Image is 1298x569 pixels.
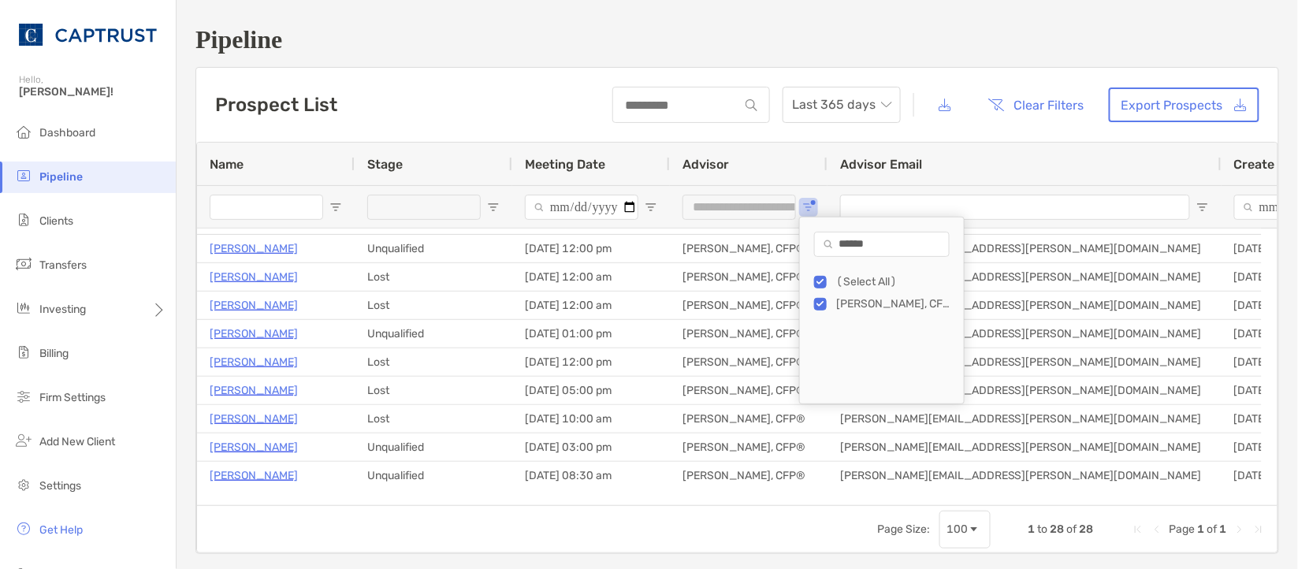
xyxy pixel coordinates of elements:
span: Advisor [682,157,729,172]
div: [PERSON_NAME], CFP® [670,377,828,404]
span: Clients [39,214,73,228]
img: dashboard icon [14,122,33,141]
a: Export Prospects [1109,87,1259,122]
span: Transfers [39,258,87,272]
span: Last 365 days [792,87,891,122]
h1: Pipeline [195,25,1279,54]
div: [PERSON_NAME], CFP® [670,405,828,433]
div: [PERSON_NAME], CFP® [670,348,828,376]
span: Page [1170,523,1196,536]
div: Column Filter [799,217,965,404]
span: Get Help [39,523,83,537]
a: [PERSON_NAME] [210,239,298,258]
span: 1 [1028,523,1036,536]
span: 1 [1220,523,1227,536]
div: Unqualified [355,235,512,262]
div: [PERSON_NAME][EMAIL_ADDRESS][PERSON_NAME][DOMAIN_NAME] [828,348,1222,376]
div: [PERSON_NAME], CFP® [836,297,954,311]
div: First Page [1132,523,1144,536]
img: investing icon [14,299,33,318]
div: [DATE] 05:00 pm [512,377,670,404]
span: [PERSON_NAME]! [19,85,166,99]
div: [PERSON_NAME][EMAIL_ADDRESS][PERSON_NAME][DOMAIN_NAME] [828,462,1222,489]
div: Lost [355,377,512,404]
input: Advisor Email Filter Input [840,195,1190,220]
div: [PERSON_NAME][EMAIL_ADDRESS][PERSON_NAME][DOMAIN_NAME] [828,235,1222,262]
h3: Prospect List [215,94,337,116]
span: Pipeline [39,170,83,184]
div: Page Size [939,511,991,549]
div: [PERSON_NAME][EMAIL_ADDRESS][PERSON_NAME][DOMAIN_NAME] [828,377,1222,404]
a: [PERSON_NAME] [210,324,298,344]
div: [DATE] 12:00 pm [512,348,670,376]
img: get-help icon [14,519,33,538]
a: [PERSON_NAME] [210,466,298,485]
span: 28 [1080,523,1094,536]
div: [PERSON_NAME][EMAIL_ADDRESS][PERSON_NAME][DOMAIN_NAME] [828,263,1222,291]
img: CAPTRUST Logo [19,6,157,63]
a: [PERSON_NAME] [210,296,298,315]
div: Lost [355,263,512,291]
div: Lost [355,292,512,319]
div: [DATE] 08:30 am [512,462,670,489]
div: [DATE] 01:00 pm [512,320,670,348]
button: Open Filter Menu [802,201,815,214]
input: Meeting Date Filter Input [525,195,638,220]
img: add_new_client icon [14,431,33,450]
a: [PERSON_NAME] [210,437,298,457]
span: to [1038,523,1048,536]
div: [PERSON_NAME][EMAIL_ADDRESS][PERSON_NAME][DOMAIN_NAME] [828,433,1222,461]
span: Settings [39,479,81,493]
div: Last Page [1252,523,1265,536]
div: [PERSON_NAME], CFP® [670,292,828,319]
button: Open Filter Menu [1196,201,1209,214]
div: [PERSON_NAME], CFP® [670,462,828,489]
div: Filter List [800,271,964,315]
div: [PERSON_NAME], CFP® [670,235,828,262]
span: Meeting Date [525,157,605,172]
div: [DATE] 12:00 am [512,263,670,291]
div: Page Size: [877,523,930,536]
div: Previous Page [1151,523,1163,536]
span: Dashboard [39,126,95,139]
div: [PERSON_NAME], CFP® [670,263,828,291]
input: Search filter values [814,232,950,257]
span: 1 [1198,523,1205,536]
a: [PERSON_NAME] [210,352,298,372]
img: transfers icon [14,255,33,273]
div: Unqualified [355,320,512,348]
div: Lost [355,348,512,376]
span: Billing [39,347,69,360]
img: input icon [746,99,757,111]
a: [PERSON_NAME] [210,381,298,400]
div: [DATE] 12:00 am [512,292,670,319]
span: Advisor Email [840,157,922,172]
span: 28 [1051,523,1065,536]
img: billing icon [14,343,33,362]
button: Open Filter Menu [645,201,657,214]
div: Lost [355,405,512,433]
img: pipeline icon [14,166,33,185]
div: [PERSON_NAME][EMAIL_ADDRESS][PERSON_NAME][DOMAIN_NAME] [828,320,1222,348]
button: Clear Filters [976,87,1096,122]
span: of [1207,523,1218,536]
div: Unqualified [355,462,512,489]
button: Open Filter Menu [487,201,500,214]
div: 100 [947,523,968,536]
img: clients icon [14,210,33,229]
div: (Select All) [836,275,954,288]
a: [PERSON_NAME] [210,267,298,287]
div: [PERSON_NAME], CFP® [670,320,828,348]
input: Name Filter Input [210,195,323,220]
span: Add New Client [39,435,115,448]
div: [DATE] 12:00 pm [512,235,670,262]
img: firm-settings icon [14,387,33,406]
